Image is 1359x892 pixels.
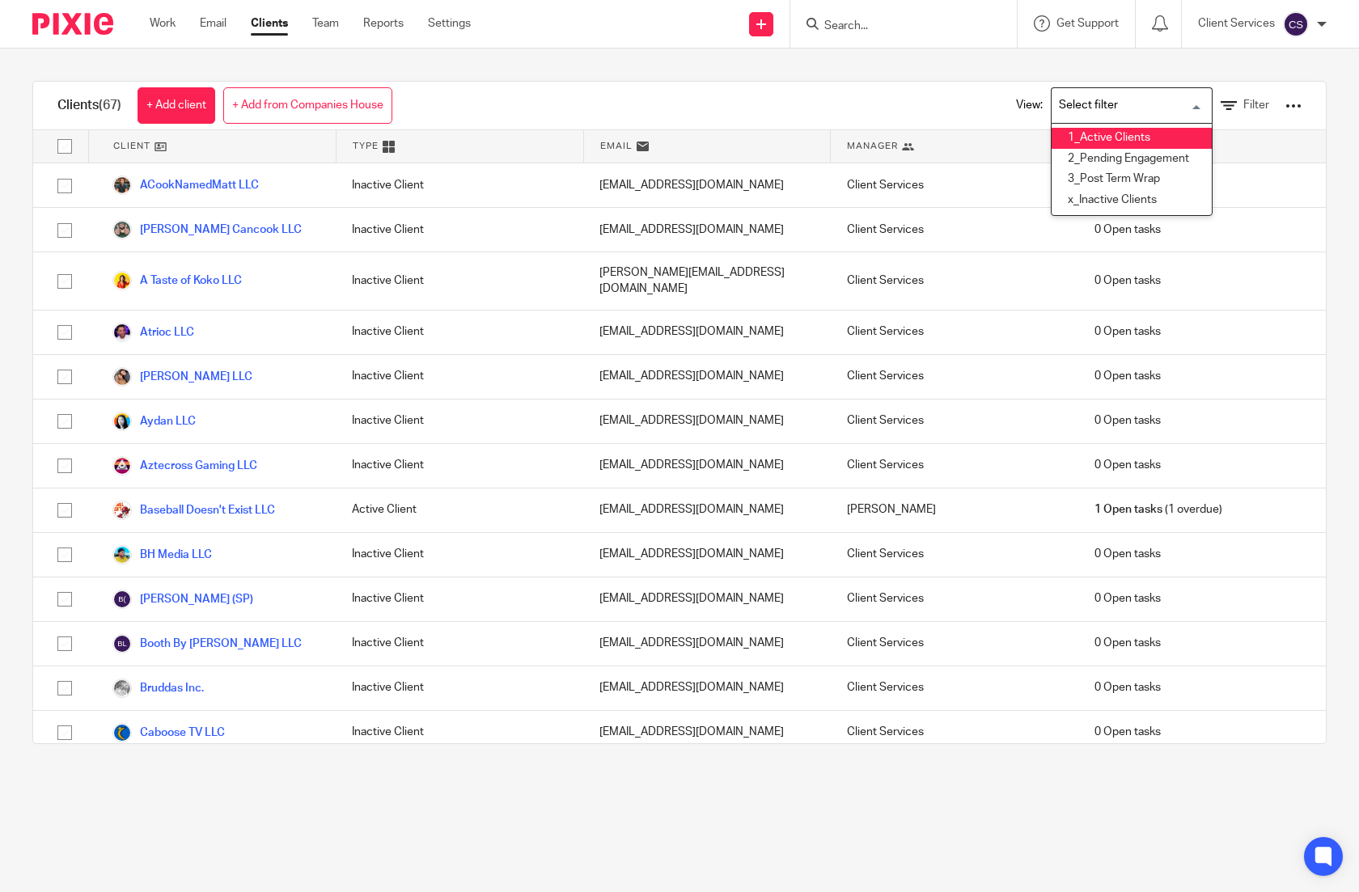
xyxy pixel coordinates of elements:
input: Search [823,19,968,34]
div: Client Services [831,444,1078,488]
a: Baseball Doesn't Exist LLC [112,501,275,520]
span: 1 Open tasks [1094,501,1162,518]
div: [EMAIL_ADDRESS][DOMAIN_NAME] [583,311,831,354]
p: Client Services [1198,15,1275,32]
div: Inactive Client [336,666,583,710]
div: [EMAIL_ADDRESS][DOMAIN_NAME] [583,444,831,488]
a: Team [312,15,339,32]
img: atrioc.jpg [112,323,132,342]
a: [PERSON_NAME] (SP) [112,590,253,609]
span: (1 overdue) [1094,501,1222,518]
span: Type [353,139,379,153]
img: Pixie [32,13,113,35]
li: 2_Pending Engagement [1052,149,1212,170]
a: A Taste of Koko LLC [112,271,242,290]
a: [PERSON_NAME] Cancook LLC [112,220,302,239]
span: (67) [99,99,121,112]
img: nads.png [112,367,132,387]
img: brooks.png [112,545,132,564]
span: 0 Open tasks [1094,457,1161,473]
div: [EMAIL_ADDRESS][DOMAIN_NAME] [583,622,831,666]
a: Bruddas Inc. [112,679,204,698]
a: BH Media LLC [112,545,212,564]
span: Filter [1243,99,1269,111]
li: 1_Active Clients [1052,128,1212,149]
span: Client [113,139,150,153]
a: Booth By [PERSON_NAME] LLC [112,634,302,653]
a: Atrioc LLC [112,323,194,342]
img: nadya.png [112,412,132,431]
a: Reports [363,15,404,32]
div: [EMAIL_ADDRESS][DOMAIN_NAME] [583,355,831,399]
a: + Add client [138,87,215,124]
span: 0 Open tasks [1094,635,1161,651]
div: Client Services [831,311,1078,354]
img: Caboose%20TV.jpg [112,723,132,742]
div: Inactive Client [336,399,583,443]
span: 0 Open tasks [1094,679,1161,695]
div: [EMAIL_ADDRESS][DOMAIN_NAME] [583,711,831,755]
span: 0 Open tasks [1094,546,1161,562]
img: svg%3E [112,634,132,653]
div: Client Services [831,355,1078,399]
a: + Add from Companies House [223,87,392,124]
div: [EMAIL_ADDRESS][DOMAIN_NAME] [583,208,831,252]
div: [EMAIL_ADDRESS][DOMAIN_NAME] [583,577,831,621]
a: ACookNamedMatt LLC [112,175,259,195]
div: Inactive Client [336,533,583,577]
div: Inactive Client [336,444,583,488]
div: Search for option [1051,87,1213,124]
a: Work [150,15,176,32]
div: Client Services [831,711,1078,755]
img: TwoMad.jpg [112,679,132,698]
li: x_Inactive Clients [1052,190,1212,211]
span: 0 Open tasks [1094,222,1161,238]
div: Client Services [831,163,1078,207]
img: Albert%20Cancook%20LLC.jpg [112,220,132,239]
div: Client Services [831,622,1078,666]
span: 0 Open tasks [1094,724,1161,740]
a: Aztecross Gaming LLC [112,456,257,476]
div: Inactive Client [336,163,583,207]
div: Inactive Client [336,355,583,399]
div: Client Services [831,577,1078,621]
a: Settings [428,15,471,32]
div: Inactive Client [336,577,583,621]
span: 0 Open tasks [1094,273,1161,289]
a: Aydan LLC [112,412,196,431]
span: 0 Open tasks [1094,590,1161,607]
a: Email [200,15,226,32]
div: Client Services [831,399,1078,443]
h1: Clients [57,97,121,114]
img: 275306570_485562116355238_2165111799818648918_n.jpg [112,271,132,290]
div: [EMAIL_ADDRESS][DOMAIN_NAME] [583,533,831,577]
div: [PERSON_NAME][EMAIL_ADDRESS][DOMAIN_NAME] [583,252,831,310]
img: svg%3E [112,590,132,609]
span: Get Support [1056,18,1119,29]
div: Inactive Client [336,622,583,666]
img: aztecross.jpg [112,456,132,476]
li: 3_Post Term Wrap [1052,169,1212,190]
div: Client Services [831,208,1078,252]
input: Search for option [1053,91,1203,120]
div: Inactive Client [336,252,583,310]
span: Email [600,139,633,153]
img: Acooknamedmatt.jpg [112,175,132,195]
a: Caboose TV LLC [112,723,225,742]
div: [EMAIL_ADDRESS][DOMAIN_NAME] [583,488,831,532]
input: Select all [49,131,80,162]
div: Inactive Client [336,711,583,755]
span: 0 Open tasks [1094,412,1161,429]
div: Client Services [831,666,1078,710]
a: [PERSON_NAME] LLC [112,367,252,387]
img: basebal.png [112,501,132,520]
div: [EMAIL_ADDRESS][DOMAIN_NAME] [583,163,831,207]
div: [EMAIL_ADDRESS][DOMAIN_NAME] [583,399,831,443]
span: Manager [847,139,898,153]
img: svg%3E [1283,11,1309,37]
div: Inactive Client [336,208,583,252]
span: 0 Open tasks [1094,323,1161,340]
div: View: [992,82,1302,129]
span: 0 Open tasks [1094,368,1161,384]
div: Client Services [831,533,1078,577]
